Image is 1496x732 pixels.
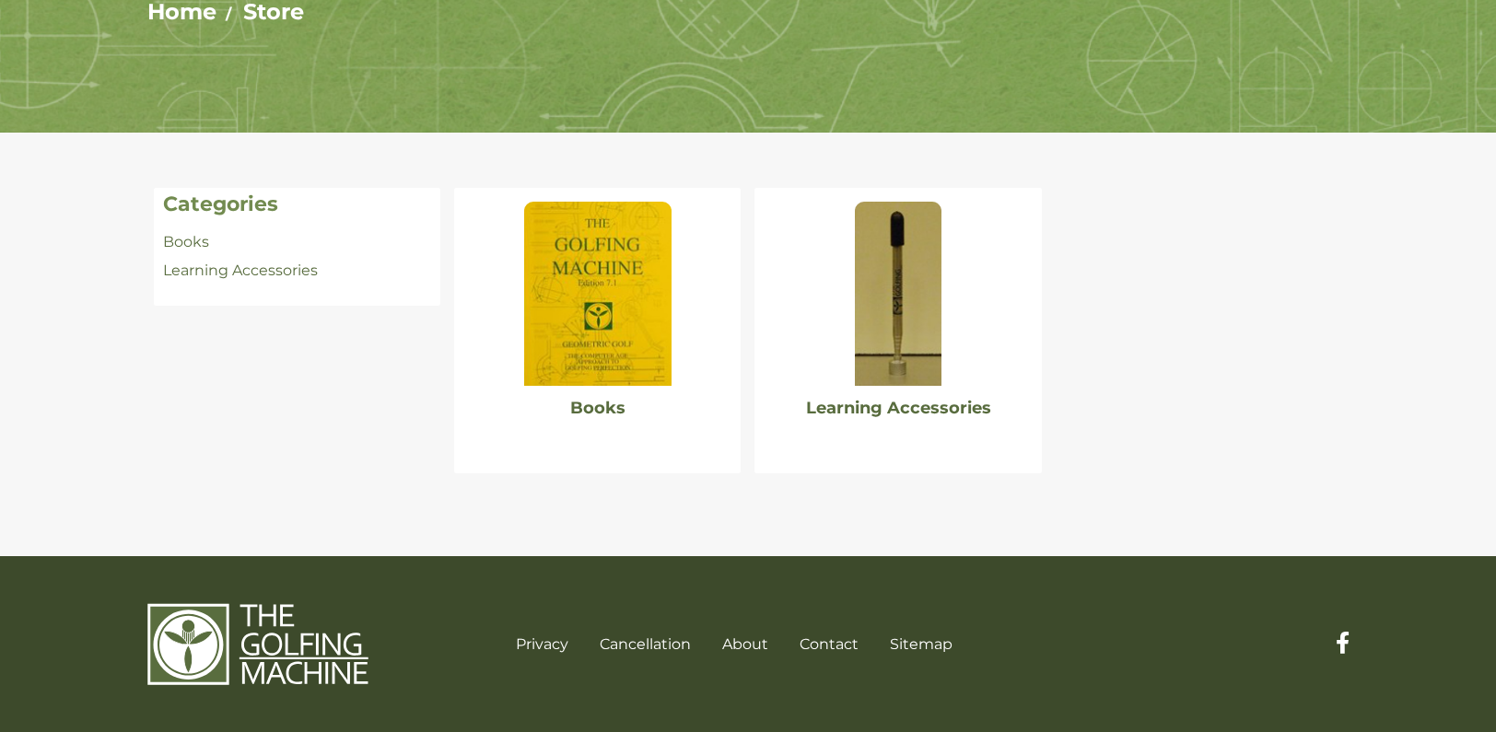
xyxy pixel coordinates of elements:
[806,398,991,418] a: Learning Accessories
[163,261,318,279] a: Learning Accessories
[890,635,953,653] a: Sitemap
[800,635,859,653] a: Contact
[722,635,768,653] a: About
[147,602,368,687] img: The Golfing Machine
[570,398,625,418] a: Books
[600,635,691,653] a: Cancellation
[163,233,209,250] a: Books
[516,635,568,653] a: Privacy
[163,192,431,216] h4: Categories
